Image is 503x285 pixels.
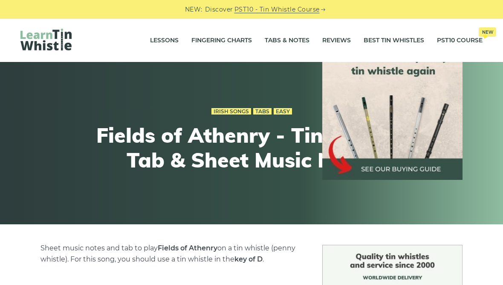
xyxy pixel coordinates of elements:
[322,30,351,51] a: Reviews
[437,30,483,51] a: PST10 CourseNew
[234,255,263,263] strong: key of D
[274,108,292,115] a: Easy
[20,29,72,50] img: LearnTinWhistle.com
[364,30,424,51] a: Best Tin Whistles
[211,108,251,115] a: Irish Songs
[150,30,179,51] a: Lessons
[95,123,408,172] h1: Fields of Athenry - Tin Whistle Tab & Sheet Music Notes
[158,244,217,252] strong: Fields of Athenry
[265,30,309,51] a: Tabs & Notes
[191,30,252,51] a: Fingering Charts
[479,27,496,37] span: New
[40,243,301,265] p: Sheet music notes and tab to play on a tin whistle (penny whistle). For this song, you should use...
[322,39,463,180] img: tin whistle buying guide
[253,108,272,115] a: Tabs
